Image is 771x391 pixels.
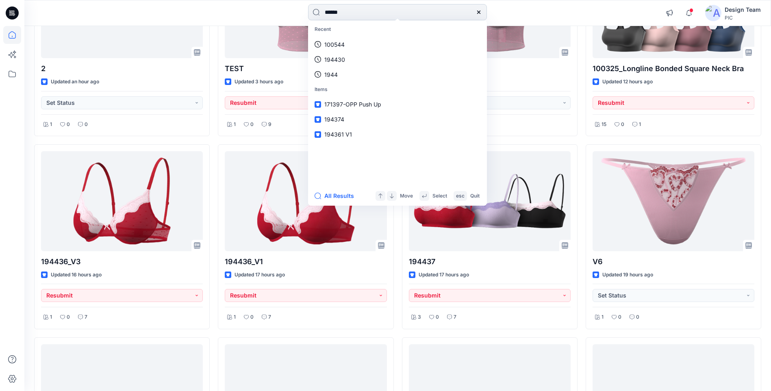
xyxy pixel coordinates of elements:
[593,63,754,74] p: 100325_Longline Bonded Square Neck Bra
[235,271,285,279] p: Updated 17 hours ago
[409,256,571,267] p: 194437
[268,120,271,129] p: 9
[310,97,485,112] a: 171397-OPP Push Up
[50,120,52,129] p: 1
[41,63,203,74] p: 2
[419,271,469,279] p: Updated 17 hours ago
[593,151,754,251] a: V6
[618,313,621,321] p: 0
[310,82,485,97] p: Items
[324,116,344,123] span: 194374
[67,313,70,321] p: 0
[725,5,761,15] div: Design Team
[310,37,485,52] a: 100544
[470,192,480,200] p: Quit
[310,67,485,82] a: 1944
[436,313,439,321] p: 0
[41,151,203,251] a: 194436_V3
[621,120,624,129] p: 0
[67,120,70,129] p: 0
[225,151,387,251] a: 194436_V1
[250,313,254,321] p: 0
[310,22,485,37] p: Recent
[85,313,87,321] p: 7
[454,313,456,321] p: 7
[51,78,99,86] p: Updated an hour ago
[602,271,653,279] p: Updated 19 hours ago
[639,120,641,129] p: 1
[705,5,721,21] img: avatar
[85,120,88,129] p: 0
[593,256,754,267] p: V6
[636,313,639,321] p: 0
[409,151,571,251] a: 194437
[50,313,52,321] p: 1
[234,313,236,321] p: 1
[324,40,345,49] p: 100544
[250,120,254,129] p: 0
[225,63,387,74] p: TEST
[268,313,271,321] p: 7
[41,256,203,267] p: 194436_V3
[456,192,465,200] p: esc
[324,70,338,79] p: 1944
[51,271,102,279] p: Updated 16 hours ago
[310,127,485,142] a: 194361 V1
[602,313,604,321] p: 1
[310,52,485,67] a: 194430
[315,191,359,201] button: All Results
[324,101,381,108] span: 171397-OPP Push Up
[310,112,485,127] a: 194374
[409,63,571,74] p: 194357_V2
[602,78,653,86] p: Updated 12 hours ago
[324,131,352,138] span: 194361 V1
[324,55,345,64] p: 194430
[432,192,447,200] p: Select
[418,313,421,321] p: 3
[234,120,236,129] p: 1
[725,15,761,21] div: PIC
[602,120,606,129] p: 15
[225,256,387,267] p: 194436_V1
[235,78,283,86] p: Updated 3 hours ago
[400,192,413,200] p: Move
